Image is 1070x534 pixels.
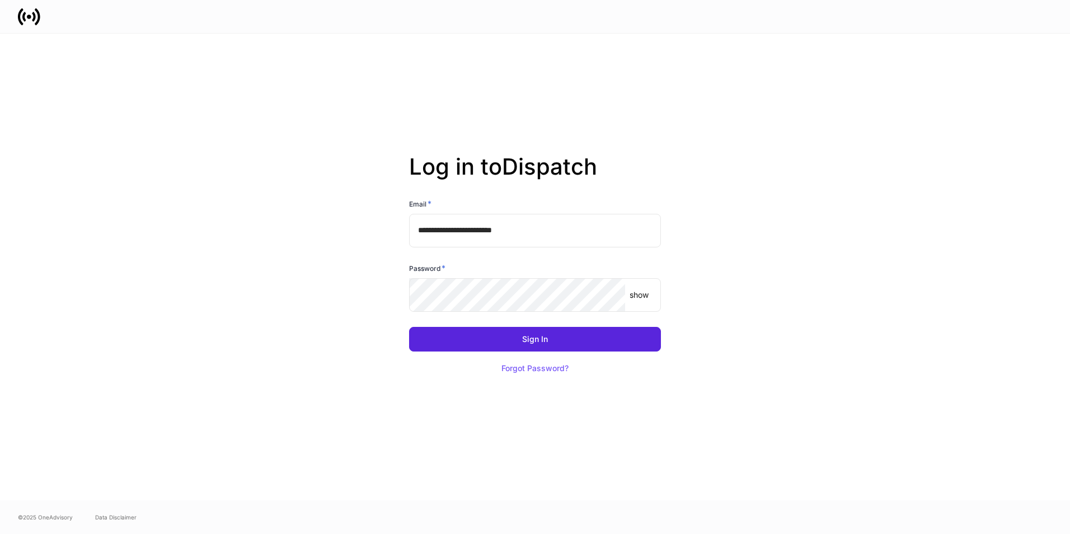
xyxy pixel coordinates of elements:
span: © 2025 OneAdvisory [18,513,73,522]
div: Forgot Password? [501,364,569,372]
h6: Email [409,198,431,209]
button: Sign In [409,327,661,352]
h2: Log in to Dispatch [409,153,661,198]
button: Forgot Password? [487,356,583,381]
p: show [630,289,649,301]
div: Sign In [522,335,548,343]
a: Data Disclaimer [95,513,137,522]
h6: Password [409,263,445,274]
